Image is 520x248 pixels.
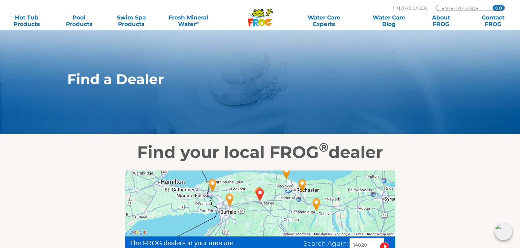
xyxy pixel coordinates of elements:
a: Water CareExperts [291,14,357,27]
a: Terms (opens in new tab) [354,232,363,236]
div: Finger Lakes Pools & Spas - 48 miles away. [309,196,324,213]
img: openIcon [495,223,512,240]
a: AboutFROG [421,14,461,27]
img: Google [127,228,148,236]
div: Saraceni Pools & Spas - 41 miles away. [205,176,220,194]
div: Deep Blue Pool & Spa - 1 miles away. [252,185,267,202]
a: PoolProducts [59,14,99,27]
div: Pettis Pools & Patio - Hilton - 29 miles away. [279,164,294,182]
sup: ® [319,140,328,155]
button: Keyboard shortcuts [282,232,310,236]
div: The FROG dealers in your area are... [130,238,263,248]
input: GO [493,5,505,11]
div: BATAVIA, NY 14020 [253,186,268,203]
h1: Find a Dealer [67,71,422,87]
a: Fresh MineralWater∞ [163,14,214,27]
span: Search Again: [303,239,348,247]
input: Zip Code Form [441,5,485,11]
div: Pettis Pools & Patio - 36 miles away. [295,176,310,194]
sup: ∞ [196,20,199,25]
a: ContactFROG [473,14,513,27]
a: Report a map error [367,232,393,236]
a: Open this area in Google Maps (opens a new window) [127,228,148,236]
h2: Find your local FROG dealer [57,142,463,162]
a: Hot TubProducts [7,14,47,27]
span: Map data ©2025 Google [314,232,350,236]
a: Water CareBlog [369,14,409,27]
p: Find A Dealer [393,5,427,11]
div: Majestic Pools & Spas - Depew - 26 miles away. [222,191,237,209]
a: Swim SpaProducts [111,14,151,27]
